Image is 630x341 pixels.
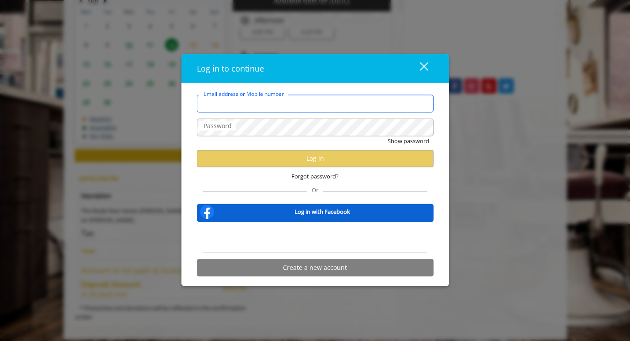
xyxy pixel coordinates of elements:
[197,95,434,113] input: Email address or Mobile number
[197,150,434,167] button: Log in
[197,63,264,74] span: Log in to continue
[270,227,360,247] iframe: Sign in with Google Button
[198,203,216,220] img: facebook-logo
[291,171,339,181] span: Forgot password?
[199,121,236,131] label: Password
[410,62,427,75] div: close dialog
[197,119,434,136] input: Password
[404,59,434,77] button: close dialog
[197,259,434,276] button: Create a new account
[294,207,350,216] b: Log in with Facebook
[199,90,288,98] label: Email address or Mobile number
[275,227,356,247] div: Sign in with Google. Opens in new tab
[388,136,429,146] button: Show password
[307,186,323,193] span: Or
